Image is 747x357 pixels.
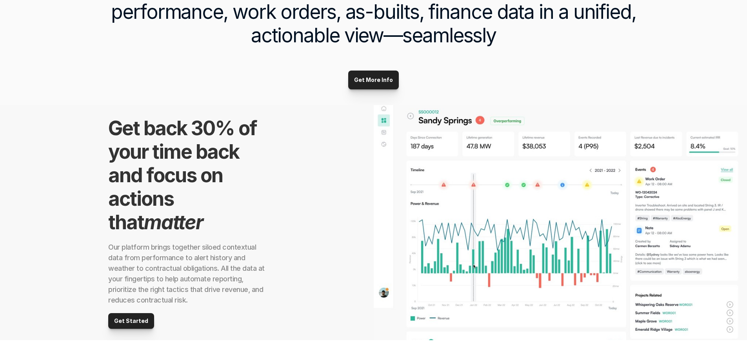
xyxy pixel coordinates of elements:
[144,210,203,234] em: matter
[348,71,399,89] a: Get More Info
[354,77,393,83] p: Get More Info
[108,116,265,234] h2: Get back 30% of your time back and focus on actions that
[114,318,148,324] p: Get Started
[708,319,747,357] iframe: Chat Widget
[108,242,265,305] h2: Our platform brings together siloed contextual data from performance to alert history and weather...
[108,313,154,329] a: Get Started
